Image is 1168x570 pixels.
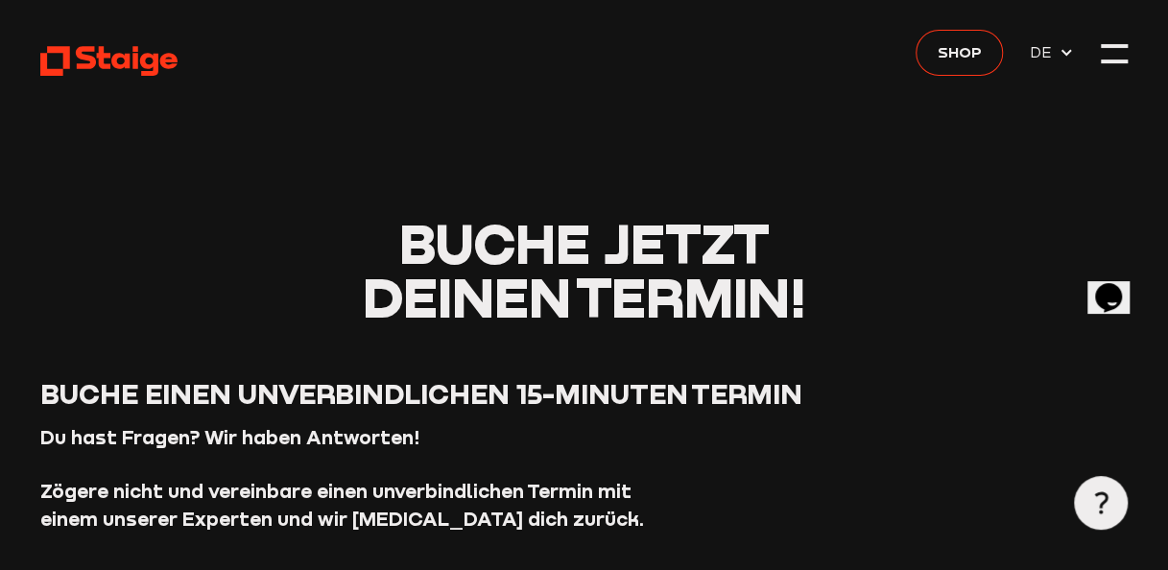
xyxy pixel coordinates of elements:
[40,425,420,449] strong: Du hast Fragen? Wir haben Antworten!
[916,30,1002,76] a: Shop
[363,209,806,330] span: Buche jetzt deinen Termin!
[938,40,982,64] span: Shop
[1087,256,1149,314] iframe: chat widget
[40,479,644,530] strong: Zögere nicht und vereinbare einen unverbindlichen Termin mit einem unserer Experten und wir [MEDI...
[40,377,802,410] span: Buche einen unverbindlichen 15-Minuten Termin
[1030,40,1059,64] span: DE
